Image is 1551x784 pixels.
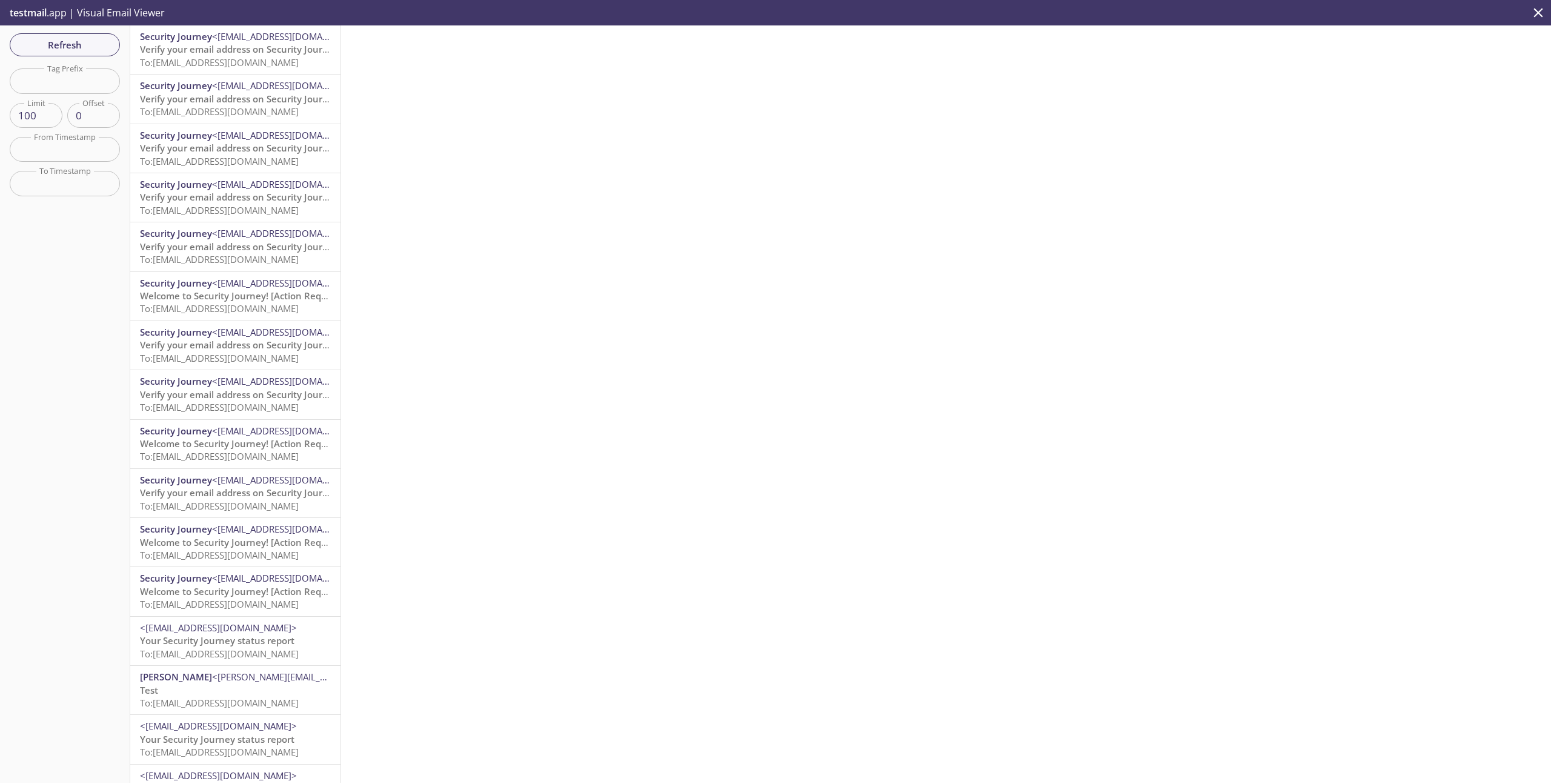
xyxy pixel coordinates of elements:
[10,6,47,19] span: testmail
[140,290,347,302] span: Welcome to Security Journey! [Action Required]
[130,173,340,222] div: Security Journey<[EMAIL_ADDRESS][DOMAIN_NAME]>Verify your email address on Security JourneyTo:[EM...
[140,733,294,745] span: Your Security Journey status report
[212,129,369,141] span: <[EMAIL_ADDRESS][DOMAIN_NAME]>
[140,326,212,338] span: Security Journey
[130,222,340,271] div: Security Journey<[EMAIL_ADDRESS][DOMAIN_NAME]>Verify your email address on Security JourneyTo:[EM...
[140,648,299,660] span: To: [EMAIL_ADDRESS][DOMAIN_NAME]
[140,684,158,696] span: Test
[140,671,212,683] span: [PERSON_NAME]
[140,697,299,709] span: To: [EMAIL_ADDRESS][DOMAIN_NAME]
[140,79,212,91] span: Security Journey
[140,43,339,55] span: Verify your email address on Security Journey
[140,105,299,118] span: To: [EMAIL_ADDRESS][DOMAIN_NAME]
[140,388,339,400] span: Verify your email address on Security Journey
[212,178,369,190] span: <[EMAIL_ADDRESS][DOMAIN_NAME]>
[140,227,212,239] span: Security Journey
[212,227,369,239] span: <[EMAIL_ADDRESS][DOMAIN_NAME]>
[140,241,339,253] span: Verify your email address on Security Journey
[130,518,340,566] div: Security Journey<[EMAIL_ADDRESS][DOMAIN_NAME]>Welcome to Security Journey! [Action Required]To:[E...
[140,450,299,462] span: To: [EMAIL_ADDRESS][DOMAIN_NAME]
[19,37,110,53] span: Refresh
[212,326,369,338] span: <[EMAIL_ADDRESS][DOMAIN_NAME]>
[130,420,340,468] div: Security Journey<[EMAIL_ADDRESS][DOMAIN_NAME]>Welcome to Security Journey! [Action Required]To:[E...
[140,769,297,782] span: <[EMAIL_ADDRESS][DOMAIN_NAME]>
[212,30,369,42] span: <[EMAIL_ADDRESS][DOMAIN_NAME]>
[130,715,340,763] div: <[EMAIL_ADDRESS][DOMAIN_NAME]>Your Security Journey status reportTo:[EMAIL_ADDRESS][DOMAIN_NAME]
[212,474,369,486] span: <[EMAIL_ADDRESS][DOMAIN_NAME]>
[212,79,369,91] span: <[EMAIL_ADDRESS][DOMAIN_NAME]>
[140,634,294,646] span: Your Security Journey status report
[130,25,340,74] div: Security Journey<[EMAIL_ADDRESS][DOMAIN_NAME]>Verify your email address on Security JourneyTo:[EM...
[130,124,340,173] div: Security Journey<[EMAIL_ADDRESS][DOMAIN_NAME]>Verify your email address on Security JourneyTo:[EM...
[140,277,212,289] span: Security Journey
[140,437,347,450] span: Welcome to Security Journey! [Action Required]
[130,370,340,419] div: Security Journey<[EMAIL_ADDRESS][DOMAIN_NAME]>Verify your email address on Security JourneyTo:[EM...
[140,598,299,610] span: To: [EMAIL_ADDRESS][DOMAIN_NAME]
[140,549,299,561] span: To: [EMAIL_ADDRESS][DOMAIN_NAME]
[140,204,299,216] span: To: [EMAIL_ADDRESS][DOMAIN_NAME]
[140,191,339,203] span: Verify your email address on Security Journey
[140,178,212,190] span: Security Journey
[212,277,369,289] span: <[EMAIL_ADDRESS][DOMAIN_NAME]>
[212,375,369,387] span: <[EMAIL_ADDRESS][DOMAIN_NAME]>
[140,585,347,597] span: Welcome to Security Journey! [Action Required]
[140,30,212,42] span: Security Journey
[140,746,299,758] span: To: [EMAIL_ADDRESS][DOMAIN_NAME]
[130,567,340,616] div: Security Journey<[EMAIL_ADDRESS][DOMAIN_NAME]>Welcome to Security Journey! [Action Required]To:[E...
[140,401,299,413] span: To: [EMAIL_ADDRESS][DOMAIN_NAME]
[130,321,340,370] div: Security Journey<[EMAIL_ADDRESS][DOMAIN_NAME]>Verify your email address on Security JourneyTo:[EM...
[212,572,369,584] span: <[EMAIL_ADDRESS][DOMAIN_NAME]>
[140,253,299,265] span: To: [EMAIL_ADDRESS][DOMAIN_NAME]
[140,56,299,68] span: To: [EMAIL_ADDRESS][DOMAIN_NAME]
[130,617,340,665] div: <[EMAIL_ADDRESS][DOMAIN_NAME]>Your Security Journey status reportTo:[EMAIL_ADDRESS][DOMAIN_NAME]
[140,425,212,437] span: Security Journey
[140,536,347,548] span: Welcome to Security Journey! [Action Required]
[140,93,339,105] span: Verify your email address on Security Journey
[130,272,340,321] div: Security Journey<[EMAIL_ADDRESS][DOMAIN_NAME]>Welcome to Security Journey! [Action Required]To:[E...
[140,375,212,387] span: Security Journey
[212,671,439,683] span: <[PERSON_NAME][EMAIL_ADDRESS][DOMAIN_NAME]>
[10,33,120,56] button: Refresh
[140,622,297,634] span: <[EMAIL_ADDRESS][DOMAIN_NAME]>
[140,500,299,512] span: To: [EMAIL_ADDRESS][DOMAIN_NAME]
[212,425,369,437] span: <[EMAIL_ADDRESS][DOMAIN_NAME]>
[140,487,339,499] span: Verify your email address on Security Journey
[140,142,339,154] span: Verify your email address on Security Journey
[140,155,299,167] span: To: [EMAIL_ADDRESS][DOMAIN_NAME]
[130,469,340,517] div: Security Journey<[EMAIL_ADDRESS][DOMAIN_NAME]>Verify your email address on Security JourneyTo:[EM...
[140,352,299,364] span: To: [EMAIL_ADDRESS][DOMAIN_NAME]
[140,720,297,732] span: <[EMAIL_ADDRESS][DOMAIN_NAME]>
[140,339,339,351] span: Verify your email address on Security Journey
[130,75,340,123] div: Security Journey<[EMAIL_ADDRESS][DOMAIN_NAME]>Verify your email address on Security JourneyTo:[EM...
[140,474,212,486] span: Security Journey
[130,666,340,714] div: [PERSON_NAME]<[PERSON_NAME][EMAIL_ADDRESS][DOMAIN_NAME]>TestTo:[EMAIL_ADDRESS][DOMAIN_NAME]
[212,523,369,535] span: <[EMAIL_ADDRESS][DOMAIN_NAME]>
[140,129,212,141] span: Security Journey
[140,572,212,584] span: Security Journey
[140,523,212,535] span: Security Journey
[140,302,299,314] span: To: [EMAIL_ADDRESS][DOMAIN_NAME]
